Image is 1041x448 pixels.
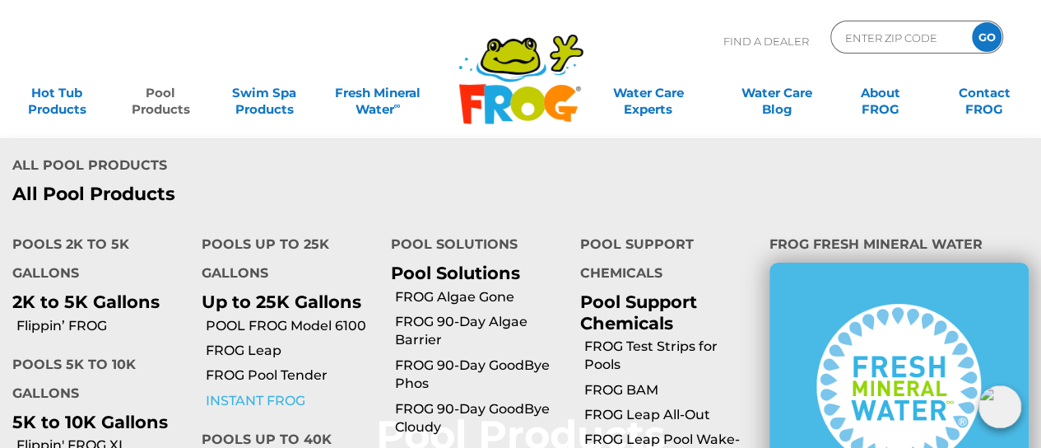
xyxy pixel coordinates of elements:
[12,412,177,432] p: 5K to 10K Gallons
[206,392,379,410] a: INSTANT FROG
[391,263,520,283] a: Pool Solutions
[843,26,955,49] input: Zip Code Form
[120,77,201,110] a: PoolProducts
[206,317,379,335] a: POOL FROG Model 6100
[840,77,921,110] a: AboutFROG
[12,350,177,412] h4: Pools 5K to 10K Gallons
[723,21,809,62] p: Find A Dealer
[584,338,757,375] a: FROG Test Strips for Pools
[224,77,304,110] a: Swim SpaProducts
[394,100,401,111] sup: ∞
[580,230,745,292] h4: Pool Support Chemicals
[391,230,555,263] h4: Pool Solutions
[202,230,366,292] h4: Pools up to 25K Gallons
[328,77,429,110] a: Fresh MineralWater∞
[583,77,713,110] a: Water CareExperts
[978,385,1021,428] img: openIcon
[12,230,177,292] h4: Pools 2K to 5K Gallons
[12,151,508,184] h4: All Pool Products
[206,366,379,385] a: FROG Pool Tender
[395,288,568,306] a: FROG Algae Gone
[395,313,568,350] a: FROG 90-Day Algae Barrier
[584,406,757,424] a: FROG Leap All-Out
[769,230,1029,263] h4: FROG Fresh Mineral Water
[12,184,508,205] a: All Pool Products
[206,342,379,360] a: FROG Leap
[944,77,1025,110] a: ContactFROG
[16,77,97,110] a: Hot TubProducts
[395,357,568,394] a: FROG 90-Day GoodBye Phos
[12,292,177,312] p: 2K to 5K Gallons
[972,22,1001,52] input: GO
[16,317,189,335] a: Flippin’ FROG
[584,381,757,399] a: FROG BAM
[202,292,366,312] p: Up to 25K Gallons
[395,400,568,437] a: FROG 90-Day GoodBye Cloudy
[737,77,817,110] a: Water CareBlog
[580,292,745,333] p: Pool Support Chemicals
